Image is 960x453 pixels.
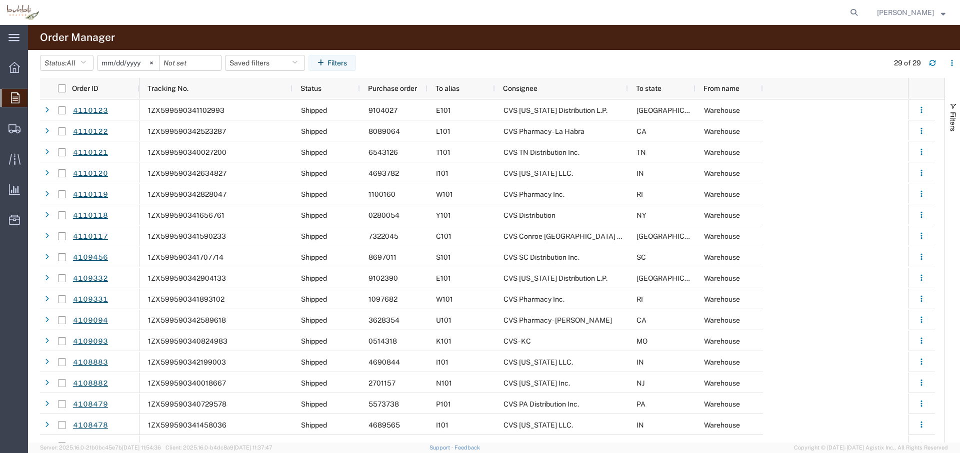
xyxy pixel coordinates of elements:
span: Filters [949,112,957,131]
a: 4109332 [72,270,108,287]
div: 29 of 29 [894,58,921,68]
span: 9104027 [368,106,397,114]
span: Warehouse [704,274,740,282]
span: Server: 2025.16.0-21b0bc45e7b [40,445,161,451]
span: Warehouse [704,211,740,219]
span: Copyright © [DATE]-[DATE] Agistix Inc., All Rights Reserved [794,444,948,452]
span: U101 [436,316,451,324]
span: 0280054 [368,211,399,219]
span: 8089064 [368,127,400,135]
span: Y101 [436,211,451,219]
a: 4108479 [72,396,108,413]
span: W101 [436,190,453,198]
a: 4109093 [72,333,108,350]
span: CVS SC Distribution Inc. [503,253,579,261]
span: S101 [436,253,451,261]
span: To state [636,84,661,92]
span: Shipped [301,253,327,261]
span: Shipped [301,169,327,177]
span: Warehouse [704,253,740,261]
span: 7322045 [368,232,398,240]
span: 1ZX599590340729578 [148,400,226,408]
span: C101 [436,442,451,450]
span: CVS Pharmacy Inc. [503,190,564,198]
span: Status [300,84,321,92]
span: 3628354 [368,316,399,324]
span: 6543126 [368,148,398,156]
span: Shipped [301,358,327,366]
span: 8697011 [368,253,396,261]
span: CVS New York Inc. [503,379,570,387]
span: 1097682 [368,295,397,303]
span: NY [636,211,646,219]
span: 2701157 [368,379,395,387]
span: RI [636,190,643,198]
span: CVS Pharmacy Inc. [503,295,564,303]
span: Shipped [301,148,327,156]
span: [DATE] 11:54:36 [122,445,161,451]
span: I101 [436,358,448,366]
span: Shipped [301,106,327,114]
a: 4109094 [72,312,108,329]
span: CVS TN Distribution Inc. [503,148,579,156]
span: CVS - KC [503,337,531,345]
span: 1ZX599590340027200 [148,148,226,156]
a: 4108883 [72,354,108,371]
span: 1ZX599590341590233 [148,232,226,240]
span: Client: 2025.16.0-b4dc8a9 [165,445,272,451]
span: Warehouse [704,232,740,240]
h4: Order Manager [40,25,115,50]
span: 1100160 [368,190,395,198]
span: CVS Conroe TX LP [503,232,625,240]
span: CVS Indiana LLC. [503,358,573,366]
span: Shipped [301,274,327,282]
span: 1ZX599590342634827 [148,169,226,177]
span: IN [636,169,644,177]
span: N101 [436,379,452,387]
span: 4693782 [368,169,399,177]
span: Shipped [301,379,327,387]
span: Warehouse [704,421,740,429]
span: CVS Texas Distribution L.P. [503,274,607,282]
span: CVS Indiana LLC. [503,421,573,429]
span: 1ZX599590341707714 [148,253,223,261]
input: Not set [159,55,221,70]
span: CA [636,316,646,324]
span: Order ID [72,84,98,92]
span: Warehouse [704,316,740,324]
span: TX [636,106,708,114]
a: 4109331 [72,291,108,308]
span: Warehouse [704,442,740,450]
span: 5573738 [368,400,399,408]
input: Not set [97,55,159,70]
span: 1ZX599590340802792 [148,442,226,450]
span: L101 [436,127,450,135]
span: IN [636,421,644,429]
span: 0514318 [368,337,397,345]
a: 4110122 [72,123,108,140]
a: 4109456 [72,249,108,266]
a: 4110121 [72,144,108,161]
span: Warehouse [704,190,740,198]
span: Shipped [301,400,327,408]
span: Warehouse [704,169,740,177]
span: Shipped [301,337,327,345]
span: K101 [436,337,451,345]
span: W101 [436,295,453,303]
span: IN [636,358,644,366]
span: 4689565 [368,421,400,429]
span: Shipped [301,421,327,429]
span: Warehouse [704,358,740,366]
a: 4110119 [72,186,108,203]
span: 1ZX599590341656761 [148,211,224,219]
span: PA [636,400,645,408]
span: SC [636,253,646,261]
span: Consignee [503,84,537,92]
span: E101 [436,106,451,114]
span: Shipped [301,211,327,219]
span: From name [703,84,739,92]
span: CVS Distribution [503,211,555,219]
span: P101 [436,400,451,408]
span: Purchase order [368,84,417,92]
span: Shipped [301,127,327,135]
